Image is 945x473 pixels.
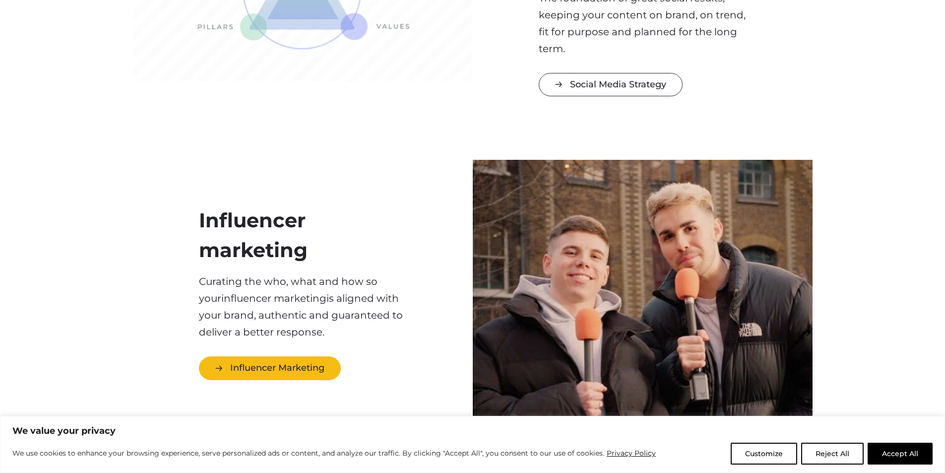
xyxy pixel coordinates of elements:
span: Curating the who, what and how so your [199,275,378,304]
p: influencer marketing [199,273,406,340]
button: Accept All [868,443,933,465]
h2: Influencer marketing [199,205,406,265]
a: Influencer Marketing [199,356,341,380]
button: Customize [731,443,797,465]
img: George-Joe-Baggs-Influencer-Marketing [473,160,813,426]
p: We use cookies to enhance your browsing experience, serve personalized ads or content, and analyz... [12,447,656,459]
span: is aligned with your brand, authentic and guaranteed to deliver a better response. [199,292,403,338]
a: Social Media Strategy [539,73,683,96]
button: Reject All [801,443,864,465]
a: Privacy Policy [606,447,656,459]
p: We value your privacy [12,425,933,437]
